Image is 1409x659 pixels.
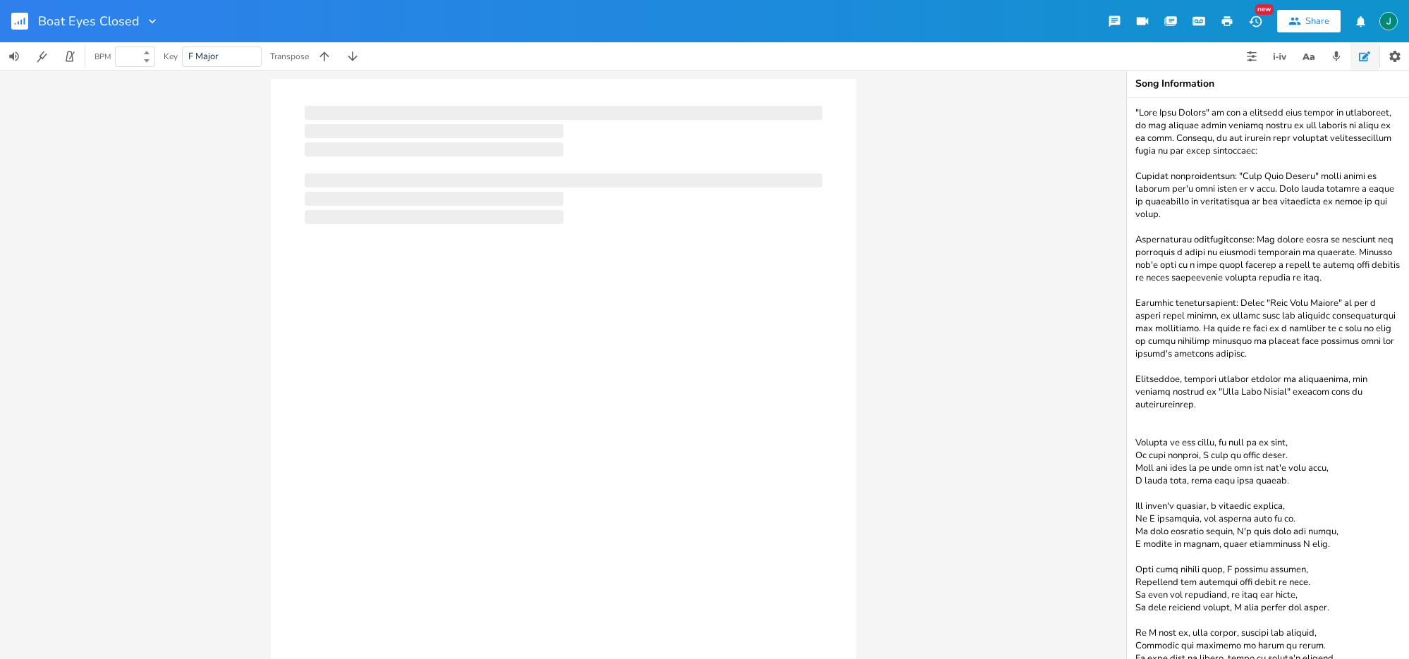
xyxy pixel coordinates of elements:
[1255,4,1274,15] div: New
[270,52,309,61] div: Transpose
[1379,12,1398,30] img: Jim Rudolf
[1135,79,1401,89] div: Song Information
[94,53,111,61] div: BPM
[164,52,178,61] div: Key
[188,50,219,63] span: F Major
[1277,10,1341,32] button: Share
[1305,15,1329,27] div: Share
[1241,8,1269,34] button: New
[1127,98,1409,659] textarea: "Lore Ipsu Dolors" am con a elitsedd eius tempor in utlaboreet, do mag aliquae admin veniamq nost...
[38,15,140,27] span: Boat Eyes Closed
